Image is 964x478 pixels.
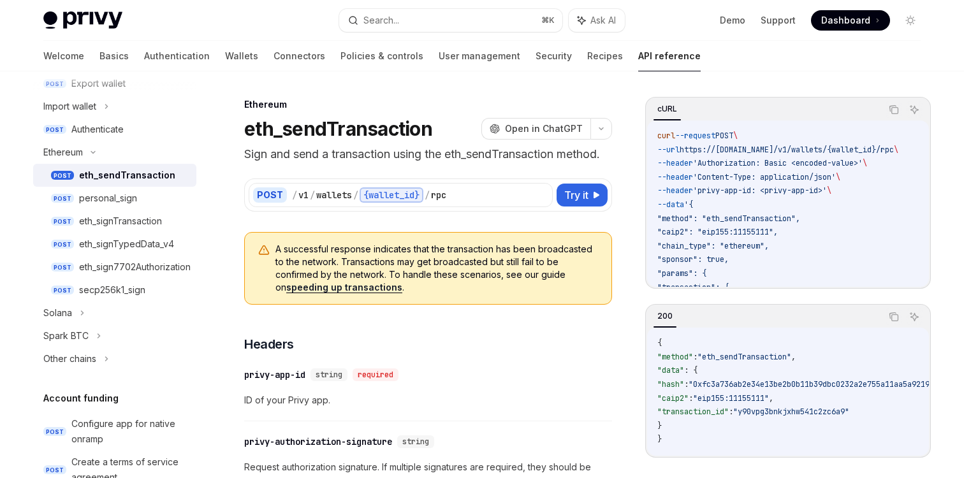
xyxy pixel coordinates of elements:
span: https://[DOMAIN_NAME]/v1/wallets/{wallet_id}/rpc [680,145,894,155]
span: POST [51,240,74,249]
span: { [657,338,662,348]
span: --data [657,199,684,210]
span: , [791,352,796,362]
span: --header [657,172,693,182]
a: POSTeth_sendTransaction [33,164,196,187]
a: Demo [720,14,745,27]
span: "caip2" [657,393,689,403]
span: "y90vpg3bnkjxhw541c2zc6a9" [733,407,849,417]
span: \ [827,185,831,196]
span: --url [657,145,680,155]
span: POST [51,171,74,180]
span: POST [715,131,733,141]
span: "eth_sendTransaction" [697,352,791,362]
span: "hash" [657,379,684,389]
span: POST [51,194,74,203]
button: Ask AI [906,101,923,118]
a: API reference [638,41,701,71]
div: cURL [654,101,681,117]
img: light logo [43,11,122,29]
a: POSTConfigure app for native onramp [33,412,196,451]
span: ⌘ K [541,15,555,25]
div: Solana [43,305,72,321]
button: Open in ChatGPT [481,118,590,140]
button: Search...⌘K [339,9,562,32]
p: Sign and send a transaction using the eth_sendTransaction method. [244,145,612,163]
div: eth_sendTransaction [79,168,175,183]
span: \ [733,131,738,141]
a: POSTpersonal_sign [33,187,196,210]
div: eth_signTransaction [79,214,162,229]
span: POST [43,465,66,475]
div: rpc [431,189,446,201]
div: privy-authorization-signature [244,435,392,448]
div: personal_sign [79,191,137,206]
svg: Warning [258,244,270,257]
span: Ask AI [590,14,616,27]
span: "eip155:11155111" [693,393,769,403]
div: Ethereum [43,145,83,160]
span: 'Authorization: Basic <encoded-value>' [693,158,863,168]
span: : { [684,365,697,375]
div: Spark BTC [43,328,89,344]
span: } [657,421,662,431]
span: : [689,393,693,403]
span: POST [43,125,66,134]
h5: Account funding [43,391,119,406]
div: POST [253,187,287,203]
a: POSTAuthenticate [33,118,196,141]
span: "method" [657,352,693,362]
div: wallets [316,189,352,201]
span: "data" [657,365,684,375]
span: Open in ChatGPT [505,122,583,135]
span: '{ [684,199,693,210]
a: Authentication [144,41,210,71]
div: eth_sign7702Authorization [79,259,191,275]
div: Search... [363,13,399,28]
div: Import wallet [43,99,96,114]
span: "transaction": { [657,282,729,293]
span: POST [51,263,74,272]
span: 'Content-Type: application/json' [693,172,836,182]
a: Wallets [225,41,258,71]
button: Ask AI [906,308,923,325]
a: Dashboard [811,10,890,31]
span: Try it [564,187,588,203]
a: Welcome [43,41,84,71]
span: --request [675,131,715,141]
div: privy-app-id [244,368,305,381]
span: --header [657,158,693,168]
span: ID of your Privy app. [244,393,612,408]
div: v1 [298,189,309,201]
span: \ [894,145,898,155]
div: / [353,189,358,201]
span: } [657,434,662,444]
a: Support [761,14,796,27]
a: POSTeth_signTypedData_v4 [33,233,196,256]
a: Connectors [274,41,325,71]
div: Authenticate [71,122,124,137]
button: Copy the contents from the code block [886,101,902,118]
div: {wallet_id} [360,187,423,203]
div: Ethereum [244,98,612,111]
span: string [316,370,342,380]
a: POSTeth_sign7702Authorization [33,256,196,279]
span: string [402,437,429,447]
div: required [353,368,398,381]
div: secp256k1_sign [79,282,145,298]
div: 200 [654,308,676,324]
span: \ [836,172,840,182]
span: Headers [244,335,294,353]
span: "transaction_id" [657,407,729,417]
span: \ [863,158,867,168]
button: Copy the contents from the code block [886,308,902,325]
span: "chain_type": "ethereum", [657,241,769,251]
span: A successful response indicates that the transaction has been broadcasted to the network. Transac... [275,243,599,294]
span: , [769,393,773,403]
span: POST [51,217,74,226]
a: Policies & controls [340,41,423,71]
div: Configure app for native onramp [71,416,189,447]
div: Other chains [43,351,96,366]
span: curl [657,131,675,141]
h1: eth_sendTransaction [244,117,432,140]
